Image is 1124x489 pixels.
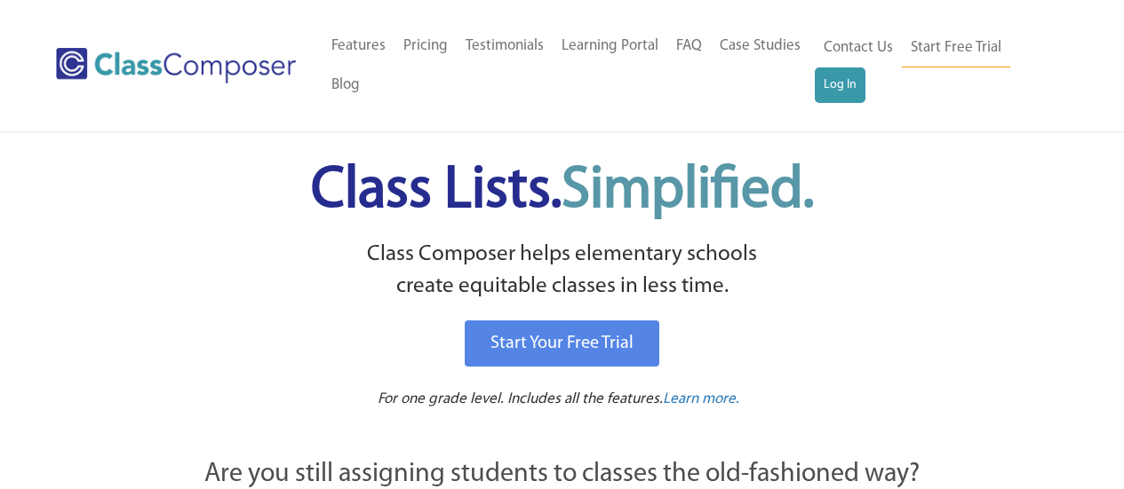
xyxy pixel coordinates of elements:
[378,391,663,406] span: For one grade level. Includes all the features.
[553,27,667,66] a: Learning Portal
[663,391,739,406] span: Learn more.
[395,27,457,66] a: Pricing
[323,27,395,66] a: Features
[815,28,902,67] a: Contact Us
[490,335,634,352] span: Start Your Free Trial
[56,48,296,83] img: Class Composer
[107,239,1018,304] p: Class Composer helps elementary schools create equitable classes in less time.
[323,27,815,105] nav: Header Menu
[815,67,865,103] a: Log In
[667,27,711,66] a: FAQ
[815,28,1055,103] nav: Header Menu
[902,28,1010,68] a: Start Free Trial
[311,162,814,220] span: Class Lists.
[457,27,553,66] a: Testimonials
[562,162,814,220] span: Simplified.
[663,389,739,411] a: Learn more.
[711,27,809,66] a: Case Studies
[323,66,369,105] a: Blog
[465,320,659,367] a: Start Your Free Trial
